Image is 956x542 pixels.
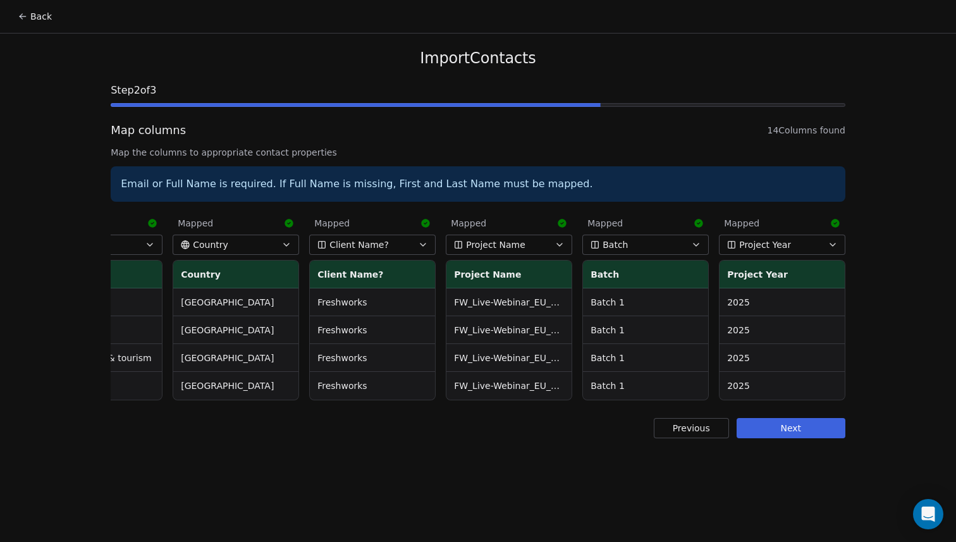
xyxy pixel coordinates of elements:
td: [GEOGRAPHIC_DATA] [173,288,298,316]
button: Back [10,5,59,28]
div: Email or Full Name is required. If Full Name is missing, First and Last Name must be mapped. [111,166,845,202]
button: Next [737,418,845,438]
td: FW_Live-Webinar_EU_28thAugust'25 [446,316,572,344]
span: Project Name [466,238,525,251]
span: Step 2 of 3 [111,83,845,98]
td: Freshworks [310,288,435,316]
span: Map the columns to appropriate contact properties [111,146,845,159]
div: Open Intercom Messenger [913,499,943,529]
th: Client Name? [310,261,435,288]
td: Freshworks [310,372,435,400]
span: 14 Columns found [767,124,845,137]
span: Mapped [587,217,623,230]
td: FW_Live-Webinar_EU_28thAugust'25 [446,288,572,316]
td: 2025 [720,372,845,400]
span: Mapped [314,217,350,230]
span: Mapped [178,217,213,230]
td: Freshworks [310,344,435,372]
span: Batch [603,238,628,251]
td: [GEOGRAPHIC_DATA] [173,344,298,372]
span: Client Name? [329,238,389,251]
th: Batch [583,261,708,288]
td: 2025 [720,316,845,344]
td: [GEOGRAPHIC_DATA] [173,316,298,344]
td: Batch 1 [583,288,708,316]
th: Project Year [720,261,845,288]
td: [GEOGRAPHIC_DATA] [173,372,298,400]
td: 2025 [720,344,845,372]
span: Project Year [739,238,791,251]
td: Batch 1 [583,372,708,400]
td: FW_Live-Webinar_EU_28thAugust'25 [446,344,572,372]
span: Mapped [724,217,759,230]
button: Previous [654,418,729,438]
span: Country [193,238,228,251]
td: Freshworks [310,316,435,344]
th: Country [173,261,298,288]
td: Batch 1 [583,316,708,344]
span: Import Contacts [420,49,536,68]
td: FW_Live-Webinar_EU_28thAugust'25 [446,372,572,400]
th: Project Name [446,261,572,288]
span: Mapped [451,217,486,230]
td: 2025 [720,288,845,316]
td: Batch 1 [583,344,708,372]
span: Map columns [111,122,186,139]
